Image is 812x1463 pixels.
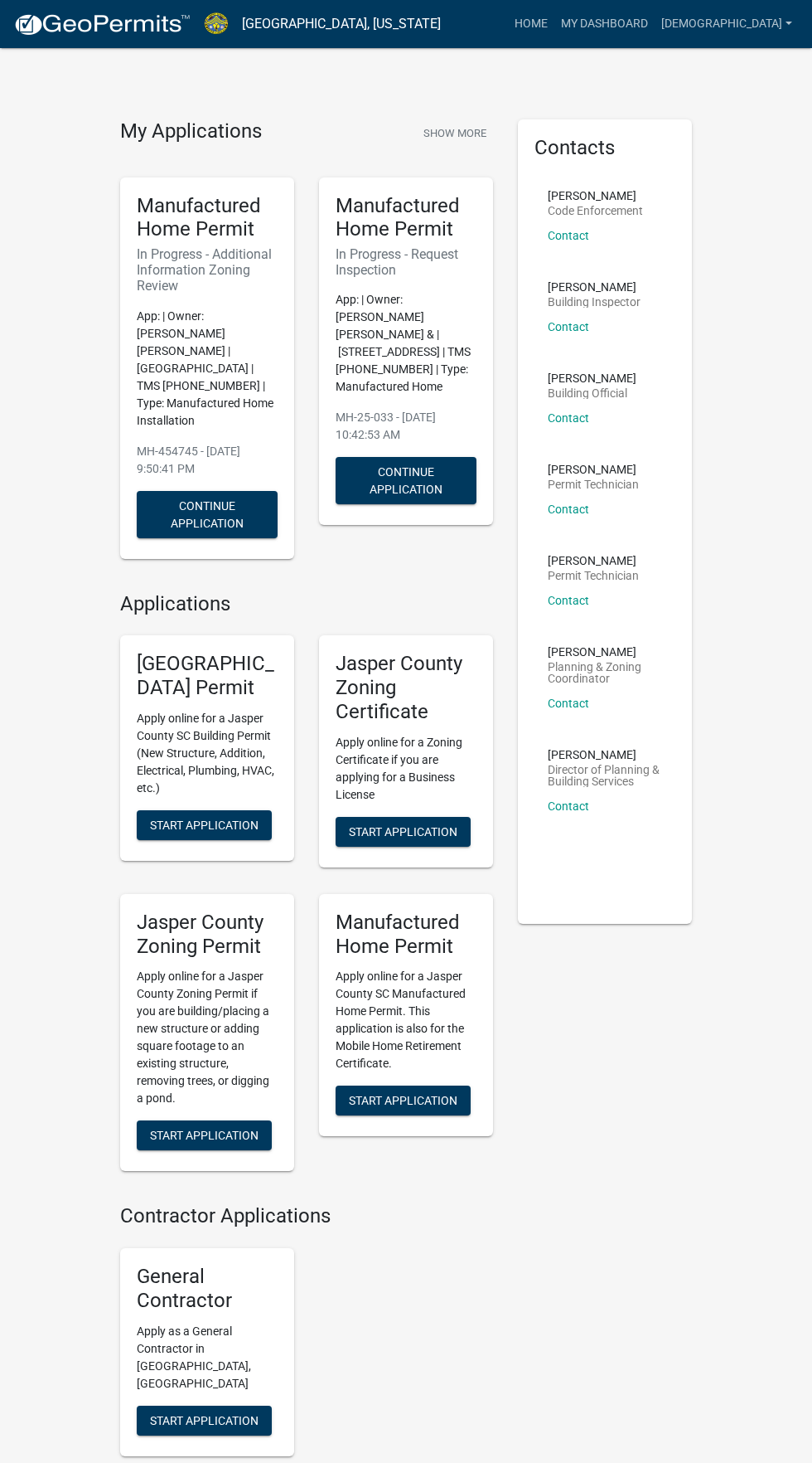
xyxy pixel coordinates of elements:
[508,8,554,40] a: Home
[349,1094,457,1107] span: Start Application
[548,594,589,607] a: Contact
[204,12,229,35] img: Jasper County, South Carolina
[336,734,476,804] p: Apply online for a Zoning Certificate if you are applying for a Business License
[242,10,441,38] a: [GEOGRAPHIC_DATA], [US_STATE]
[336,968,476,1072] p: Apply online for a Jasper County SC Manufactured Home Permit. This application is also for the Mo...
[336,291,476,396] p: App: | Owner: [PERSON_NAME] [PERSON_NAME] & | [STREET_ADDRESS] | TMS [PHONE_NUMBER] | Type: Manuf...
[336,911,476,959] h5: Manufactured Home Permit
[548,190,643,202] p: [PERSON_NAME]
[548,697,589,710] a: Contact
[137,1120,272,1150] button: Start Application
[137,308,278,430] p: App: | Owner: [PERSON_NAME] [PERSON_NAME] | [GEOGRAPHIC_DATA] | TMS [PHONE_NUMBER] | Type: Manufa...
[548,800,589,813] a: Contact
[120,1204,493,1228] h4: Contractor Applications
[548,570,639,581] p: Permit Technician
[548,764,662,787] p: Director of Planning & Building Services
[137,1265,278,1313] h5: General Contractor
[548,464,639,475] p: [PERSON_NAME]
[548,479,639,490] p: Permit Technician
[336,246,476,278] h6: In Progress - Request Inspection
[150,819,259,832] span: Start Application
[137,911,278,959] h5: Jasper County Zoning Permit
[150,1129,259,1142] span: Start Application
[349,824,457,838] span: Start Application
[137,710,278,797] p: Apply online for a Jasper County SC Building Permit (New Structure, Addition, Electrical, Plumbin...
[137,1323,278,1393] p: Apply as a General Contractor in [GEOGRAPHIC_DATA], [GEOGRAPHIC_DATA]
[137,194,278,242] h5: Manufactured Home Permit
[336,194,476,242] h5: Manufactured Home Permit
[150,1413,259,1427] span: Start Application
[137,1406,272,1436] button: Start Application
[336,1086,471,1115] button: Start Application
[336,409,476,444] p: MH-25-033 - [DATE] 10:42:53 AM
[548,387,636,399] p: Building Official
[336,652,476,723] h5: Jasper County Zoning Certificate
[137,491,278,538] button: Continue Application
[336,457,476,504] button: Continue Application
[137,246,278,294] h6: In Progress - Additional Information Zoning Review
[548,661,662,684] p: Planning & Zoning Coordinator
[534,136,675,160] h5: Contacts
[120,592,493,616] h4: Applications
[137,968,278,1107] p: Apply online for a Jasper County Zoning Permit if you are building/placing a new structure or add...
[548,646,662,658] p: [PERSON_NAME]
[336,817,471,847] button: Start Application
[548,229,589,242] a: Contact
[548,749,662,761] p: [PERSON_NAME]
[655,8,799,40] a: [DEMOGRAPHIC_DATA]
[554,8,655,40] a: My Dashboard
[548,320,589,333] a: Contact
[137,443,278,478] p: MH-454745 - [DATE] 9:50:41 PM
[548,555,639,566] p: [PERSON_NAME]
[120,592,493,1185] wm-workflow-list-section: Applications
[548,372,636,384] p: [PERSON_NAME]
[120,119,262,144] h4: My Applications
[137,810,272,840] button: Start Application
[548,296,640,308] p: Building Inspector
[548,503,589,516] a: Contact
[548,281,640,293] p: [PERSON_NAME]
[548,411,589,425] a: Contact
[548,205,643,216] p: Code Enforcement
[417,119,493,147] button: Show More
[137,652,278,700] h5: [GEOGRAPHIC_DATA] Permit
